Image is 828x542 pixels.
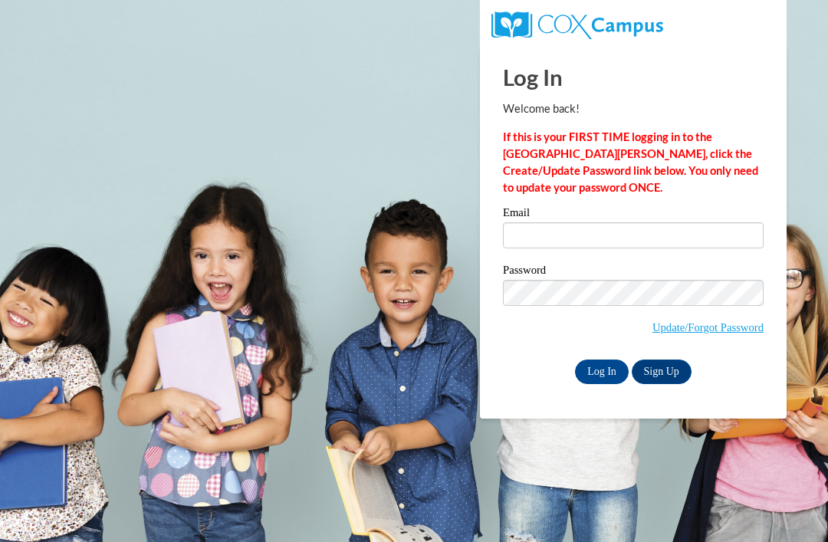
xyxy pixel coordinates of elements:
input: Log In [575,360,629,384]
a: Update/Forgot Password [652,321,764,333]
a: Sign Up [632,360,692,384]
iframe: Button to launch messaging window [767,481,816,530]
img: COX Campus [491,11,663,39]
h1: Log In [503,61,764,93]
label: Email [503,207,764,222]
strong: If this is your FIRST TIME logging in to the [GEOGRAPHIC_DATA][PERSON_NAME], click the Create/Upd... [503,130,758,194]
p: Welcome back! [503,100,764,117]
label: Password [503,264,764,280]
